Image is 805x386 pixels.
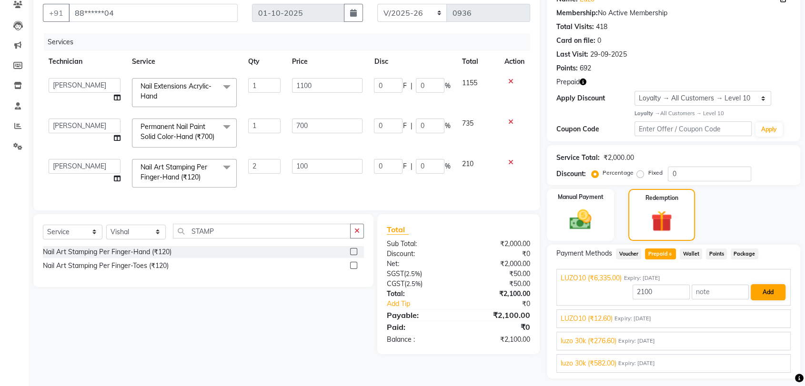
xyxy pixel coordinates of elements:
th: Price [286,51,368,72]
label: Percentage [603,168,633,177]
button: +91 [43,4,70,22]
div: ₹2,100.00 [459,289,538,299]
span: SGST [387,269,404,278]
button: Add [751,284,785,300]
span: Expiry: [DATE] [614,315,651,323]
div: Net: [380,259,459,269]
span: Permanent Nail Paint Solid Color-Hand (₹700) [141,122,214,141]
span: F [402,81,406,91]
span: 735 [462,119,473,128]
span: % [444,81,450,91]
span: Voucher [616,248,641,259]
div: ₹0 [459,321,538,333]
div: ₹0 [472,299,537,309]
th: Qty [242,51,287,72]
div: Membership: [556,8,598,18]
label: Fixed [648,168,662,177]
span: % [444,121,450,131]
span: Nail Extensions Acrylic-Hand [141,82,211,100]
span: Expiry: [DATE] [618,337,654,345]
div: Total Visits: [556,22,594,32]
div: Coupon Code [556,124,634,134]
span: 2.5% [406,270,420,277]
span: Total [387,225,409,235]
span: Payment Methods [556,248,612,258]
img: _cash.svg [563,207,598,232]
span: Expiry: [DATE] [618,359,654,367]
div: Apply Discount [556,93,634,103]
input: note [692,285,749,299]
div: Total: [380,289,459,299]
a: x [157,92,161,100]
span: 2.5% [406,280,421,287]
div: Balance : [380,335,459,345]
label: Manual Payment [558,193,604,201]
div: ( ) [380,269,459,279]
th: Technician [43,51,126,72]
div: 29-09-2025 [590,49,626,59]
div: All Customers → Level 10 [634,109,791,118]
span: Package [731,248,758,259]
div: ₹2,100.00 [459,309,538,321]
div: No Active Membership [556,8,791,18]
th: Total [456,51,499,72]
div: Paid: [380,321,459,333]
th: Disc [368,51,456,72]
span: Prepaid [645,248,676,259]
span: 6 [668,252,673,258]
span: luzo 30k (₹276.60) [561,336,616,346]
span: Wallet [680,248,702,259]
div: Payable: [380,309,459,321]
div: 692 [580,63,591,73]
div: ₹2,000.00 [459,239,538,249]
div: ₹2,100.00 [459,335,538,345]
div: Nail Art Stamping Per Finger-Toes (₹120) [43,261,169,271]
div: 418 [596,22,607,32]
span: | [410,81,412,91]
input: Search or Scan [173,224,351,238]
input: Search by Name/Mobile/Email/Code [69,4,238,22]
div: ₹2,000.00 [604,153,634,163]
span: 210 [462,159,473,168]
span: Prepaid [556,77,580,87]
div: Last Visit: [556,49,588,59]
div: 0 [597,36,601,46]
span: 1155 [462,79,477,87]
span: LUZO10 (₹6,335.00) [561,273,622,283]
div: ₹50.00 [459,269,538,279]
label: Redemption [645,194,678,202]
div: Discount: [380,249,459,259]
div: ₹2,000.00 [459,259,538,269]
span: LUZO10 (₹12.60) [561,314,613,324]
div: Card on file: [556,36,595,46]
div: Discount: [556,169,586,179]
div: ₹50.00 [459,279,538,289]
span: F [402,121,406,131]
span: | [410,161,412,171]
div: Service Total: [556,153,600,163]
input: Amount [633,285,690,299]
a: Add Tip [380,299,472,309]
div: ₹0 [459,249,538,259]
div: Sub Total: [380,239,459,249]
div: Services [44,33,537,51]
span: | [410,121,412,131]
span: Expiry: [DATE] [624,274,660,282]
span: Nail Art Stamping Per Finger-Hand (₹120) [141,163,207,181]
div: ( ) [380,279,459,289]
a: x [214,132,219,141]
strong: Loyalty → [634,110,660,117]
input: Enter Offer / Coupon Code [634,121,752,136]
img: _gift.svg [644,208,679,234]
span: % [444,161,450,171]
a: x [201,173,205,181]
th: Action [499,51,530,72]
button: Apply [755,122,783,137]
th: Service [126,51,242,72]
span: F [402,161,406,171]
div: Points: [556,63,578,73]
span: CGST [387,279,404,288]
div: Nail Art Stamping Per Finger-Hand (₹120) [43,247,171,257]
span: Points [706,248,727,259]
span: luzo 30k (₹582.00) [561,358,616,368]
